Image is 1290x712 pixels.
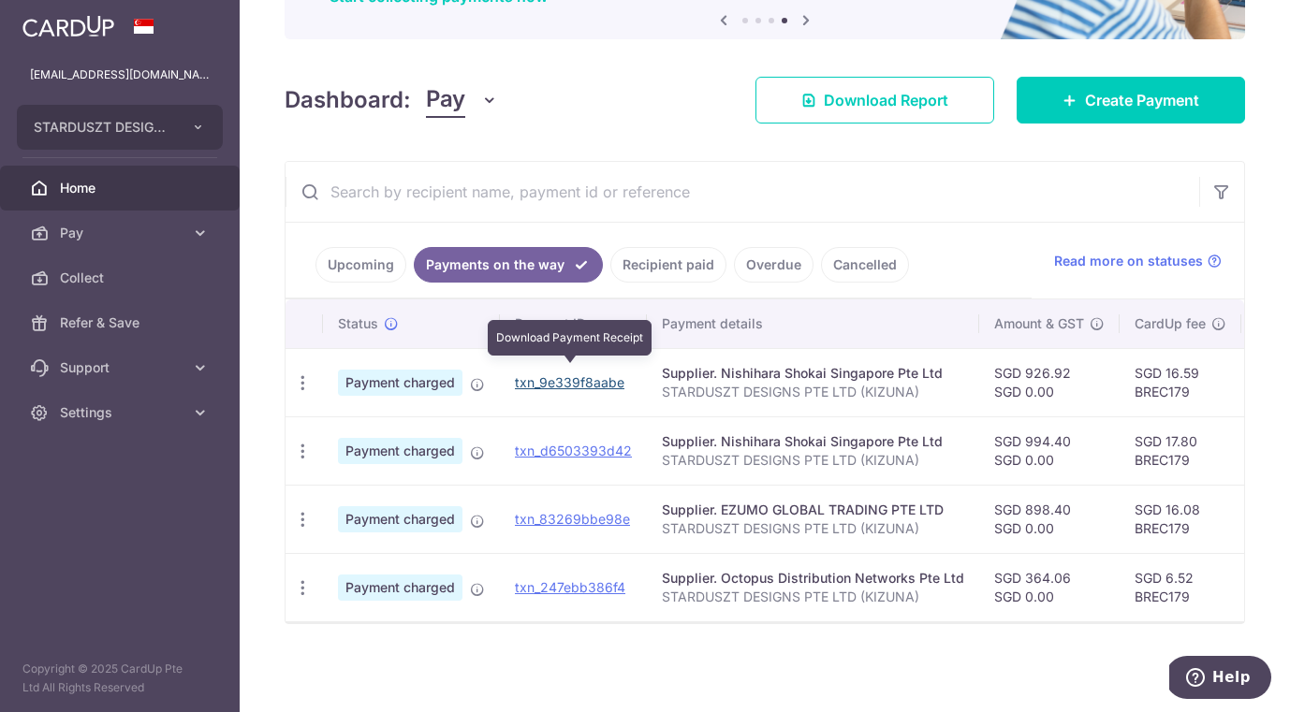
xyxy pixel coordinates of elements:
[979,348,1120,416] td: SGD 926.92 SGD 0.00
[17,105,223,150] button: STARDUSZT DESIGNS PRIVATE LIMITED
[515,443,632,458] a: txn_d6503393d42
[1120,485,1241,553] td: SGD 16.08 BREC179
[426,82,465,118] span: Pay
[338,314,378,333] span: Status
[286,162,1199,222] input: Search by recipient name, payment id or reference
[824,89,948,111] span: Download Report
[30,65,210,84] p: [EMAIL_ADDRESS][DOMAIN_NAME]
[662,569,964,588] div: Supplier. Octopus Distribution Networks Pte Ltd
[1120,348,1241,416] td: SGD 16.59 BREC179
[662,364,964,383] div: Supplier. Nishihara Shokai Singapore Pte Ltd
[979,416,1120,485] td: SGD 994.40 SGD 0.00
[60,269,183,287] span: Collect
[755,77,994,124] a: Download Report
[414,247,603,283] a: Payments on the way
[60,403,183,422] span: Settings
[734,247,814,283] a: Overdue
[338,574,462,601] span: Payment charged
[60,224,183,242] span: Pay
[662,451,964,470] p: STARDUSZT DESIGNS PTE LTD (KIZUNA)
[60,179,183,197] span: Home
[1120,553,1241,621] td: SGD 6.52 BREC179
[500,299,647,348] th: Payment ID
[662,588,964,606] p: STARDUSZT DESIGNS PTE LTD (KIZUNA)
[426,82,498,118] button: Pay
[979,485,1120,553] td: SGD 898.40 SGD 0.00
[1085,89,1199,111] span: Create Payment
[1135,314,1206,333] span: CardUp fee
[34,118,172,137] span: STARDUSZT DESIGNS PRIVATE LIMITED
[338,370,462,396] span: Payment charged
[515,511,630,527] a: txn_83269bbe98e
[1169,656,1271,703] iframe: Opens a widget where you can find more information
[515,579,625,595] a: txn_247ebb386f4
[647,299,979,348] th: Payment details
[1054,252,1222,270] a: Read more on statuses
[662,383,964,401] p: STARDUSZT DESIGNS PTE LTD (KIZUNA)
[1054,252,1203,270] span: Read more on statuses
[338,506,462,532] span: Payment charged
[1120,416,1241,485] td: SGD 17.80 BREC179
[610,247,726,283] a: Recipient paid
[60,358,183,377] span: Support
[1017,77,1245,124] a: Create Payment
[662,432,964,451] div: Supplier. Nishihara Shokai Singapore Pte Ltd
[821,247,909,283] a: Cancelled
[285,83,411,117] h4: Dashboard:
[979,553,1120,621] td: SGD 364.06 SGD 0.00
[22,15,114,37] img: CardUp
[488,320,652,356] div: Download Payment Receipt
[60,313,183,332] span: Refer & Save
[662,501,964,519] div: Supplier. EZUMO GLOBAL TRADING PTE LTD
[315,247,406,283] a: Upcoming
[662,519,964,538] p: STARDUSZT DESIGNS PTE LTD (KIZUNA)
[338,438,462,464] span: Payment charged
[994,314,1084,333] span: Amount & GST
[515,374,624,390] a: txn_9e339f8aabe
